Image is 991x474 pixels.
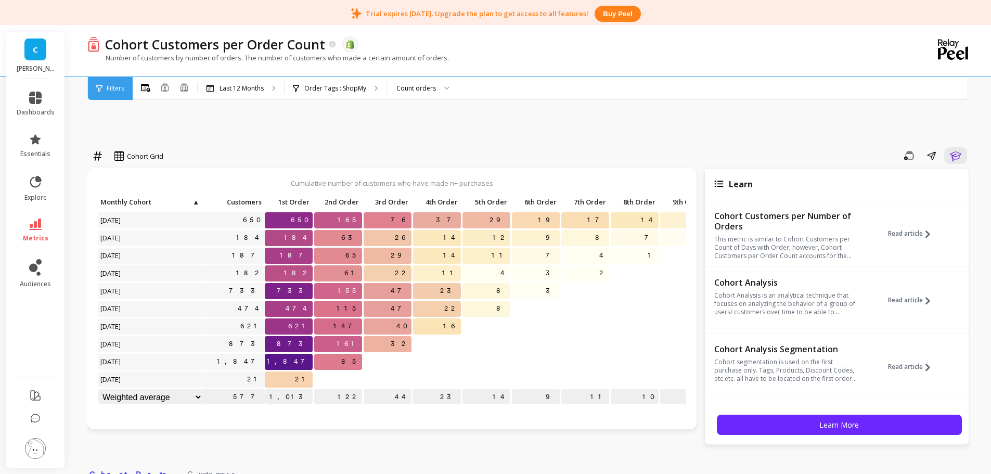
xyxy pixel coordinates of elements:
div: Toggle SortBy [511,195,561,211]
p: Cohort Analysis Segmentation [714,344,857,354]
span: 4 [597,248,609,263]
div: Toggle SortBy [264,195,314,211]
span: [DATE] [98,283,124,299]
span: 4 [498,265,510,281]
img: header icon [87,36,100,52]
span: [DATE] [98,230,124,246]
span: 621 [286,318,313,334]
div: Toggle SortBy [462,195,511,211]
p: 122 [314,389,362,405]
span: 14 [441,248,461,263]
span: essentials [20,150,50,158]
div: Toggle SortBy [413,195,462,211]
span: 19 [536,212,560,228]
p: 577 [202,389,265,405]
span: 115 [334,301,362,316]
a: 21 [245,371,265,387]
span: 7 [642,230,659,246]
p: Trial expires [DATE]. Upgrade the plan to get access to all features! [366,9,588,18]
span: 17 [585,212,609,228]
span: ▲ [191,198,199,206]
span: 6th Order [514,198,557,206]
span: 8 [593,230,609,246]
p: Cohort Customers per Order Count [105,35,325,53]
span: 76 [389,212,411,228]
a: 187 [230,248,265,263]
span: 7th Order [563,198,606,206]
span: [DATE] [98,248,124,263]
span: 85 [339,354,362,369]
span: 187 [278,248,313,263]
a: 733 [227,283,265,299]
span: 47 [389,283,411,299]
span: 8 [494,283,510,299]
p: 9th Order [660,195,708,209]
div: Toggle SortBy [314,195,363,211]
span: 23 [438,283,461,299]
span: 182 [282,265,313,281]
span: 1st Order [267,198,310,206]
span: 3 [544,265,560,281]
p: 8th Order [611,195,659,209]
span: 4th Order [415,198,458,206]
span: [DATE] [98,301,124,316]
span: 61 [342,265,362,281]
span: [DATE] [98,212,124,228]
img: profile picture [25,438,46,459]
span: 650 [289,212,313,228]
p: Monthly Cohort [98,195,202,209]
span: 5th Order [465,198,507,206]
span: 26 [393,230,411,246]
span: 873 [275,336,313,352]
span: 16 [441,318,461,334]
p: Cohort segmentation is used on the first purchase only. Tags, Products, Discount Codes, etc.etc. ... [714,358,857,383]
span: audiences [20,280,51,288]
p: Cohort Analysis [714,277,857,288]
div: Toggle SortBy [98,195,147,211]
span: 22 [442,301,461,316]
span: Filters [107,84,124,93]
span: 11 [490,248,510,263]
span: 29 [389,248,411,263]
span: Read article [888,296,923,304]
p: Order Tags : ShopMy [304,84,366,93]
a: 474 [236,301,265,316]
p: 2nd Order [314,195,362,209]
p: 44 [364,389,411,405]
span: 184 [282,230,313,246]
span: 29 [487,212,510,228]
a: 182 [234,265,265,281]
span: Cohort Grid [127,151,163,161]
p: 23 [413,389,461,405]
span: [DATE] [98,265,124,281]
span: Monthly Cohort [100,198,191,206]
span: 9 [544,230,560,246]
p: Last 12 Months [220,84,264,93]
p: 7th Order [561,195,609,209]
span: 474 [284,301,313,316]
span: 2nd Order [316,198,359,206]
span: 155 [336,283,362,299]
p: 1st Order [265,195,313,209]
span: 733 [275,283,313,299]
span: 14 [639,212,659,228]
span: 3 [544,283,560,299]
span: [DATE] [98,318,124,334]
span: Learn More [819,420,859,430]
p: 1,013 [265,389,313,405]
div: Toggle SortBy [610,195,660,211]
div: Toggle SortBy [363,195,413,211]
p: 11 [561,389,609,405]
span: 65 [343,248,362,263]
span: 21 [293,371,313,387]
a: 873 [227,336,265,352]
span: 1 [646,248,659,263]
button: Read article [888,276,938,324]
div: Toggle SortBy [660,195,709,211]
p: 14 [462,389,510,405]
p: Number of customers by number of orders. The number of customers who made a certain amount of ord... [87,53,449,62]
span: [DATE] [98,336,124,352]
a: 621 [238,318,265,334]
p: 4th Order [413,195,461,209]
span: Read article [888,229,923,238]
